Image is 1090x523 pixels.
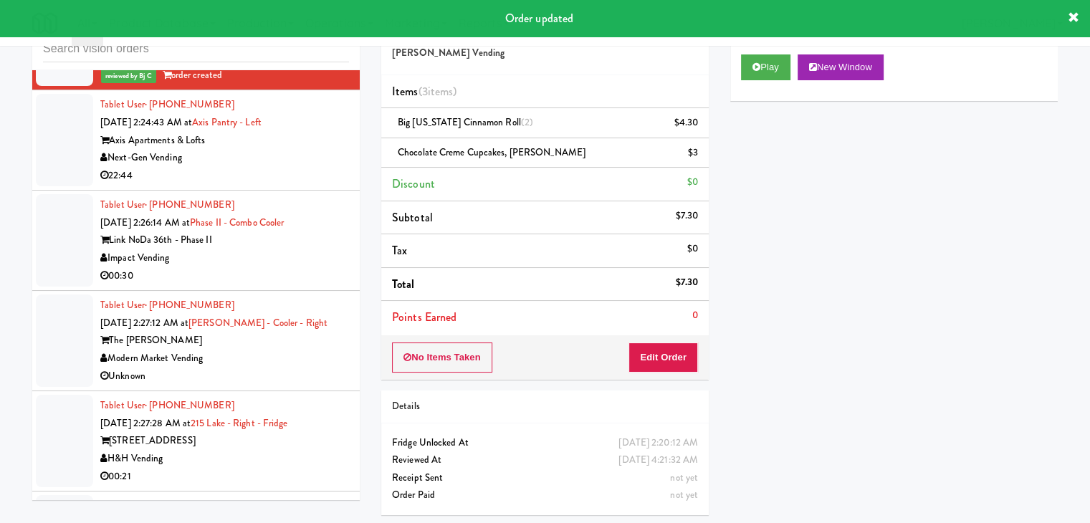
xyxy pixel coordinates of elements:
a: Tablet User· [PHONE_NUMBER] [100,398,234,412]
div: Order Paid [392,486,698,504]
a: 215 Lake - Right - Fridge [191,416,288,430]
a: Tablet User· [PHONE_NUMBER] [100,198,234,211]
span: · [PHONE_NUMBER] [145,97,234,111]
span: · [PHONE_NUMBER] [145,499,234,512]
div: Reviewed At [392,451,698,469]
div: $0 [687,173,698,191]
button: No Items Taken [392,342,492,373]
div: Unknown [100,368,349,385]
ng-pluralize: items [428,83,454,100]
span: order created [163,68,222,82]
div: 0 [692,307,698,325]
a: [PERSON_NAME] - Cooler - Right [188,316,328,330]
span: Big [US_STATE] Cinnamon Roll [398,115,533,129]
span: (3 ) [419,83,457,100]
button: Play [741,54,790,80]
span: reviewed by Bj C [101,69,156,83]
input: Search vision orders [43,36,349,62]
div: Link NoDa 36th - Phase II [100,231,349,249]
span: not yet [670,471,698,484]
div: $3 [688,144,698,162]
span: Tax [392,242,407,259]
span: Order updated [505,10,573,27]
span: · [PHONE_NUMBER] [145,198,234,211]
span: · [PHONE_NUMBER] [145,398,234,412]
div: [STREET_ADDRESS] [100,432,349,450]
div: Next-Gen Vending [100,149,349,167]
li: Tablet User· [PHONE_NUMBER][DATE] 2:26:14 AM atPhase II - Combo CoolerLink NoDa 36th - Phase IIIm... [32,191,360,291]
div: 00:30 [100,267,349,285]
div: H&H Vending [100,450,349,468]
div: $7.30 [676,274,699,292]
div: $7.30 [676,207,699,225]
span: Total [392,276,415,292]
li: Tablet User· [PHONE_NUMBER][DATE] 2:27:28 AM at215 Lake - Right - Fridge[STREET_ADDRESS]H&H Vendi... [32,391,360,491]
div: Fridge Unlocked At [392,434,698,452]
span: [DATE] 2:24:43 AM at [100,115,192,129]
div: 00:21 [100,468,349,486]
div: Modern Market Vending [100,350,349,368]
span: [DATE] 2:26:14 AM at [100,216,190,229]
div: Axis Apartments & Lofts [100,132,349,150]
span: Subtotal [392,209,433,226]
span: Points Earned [392,309,456,325]
span: Items [392,83,456,100]
div: Impact Vending [100,249,349,267]
div: $4.30 [674,114,699,132]
span: [DATE] 2:27:28 AM at [100,416,191,430]
div: The [PERSON_NAME] [100,332,349,350]
span: Chocolate Creme Cupcakes, [PERSON_NAME] [398,145,585,159]
span: (2) [521,115,533,129]
div: 22:44 [100,167,349,185]
li: Tablet User· [PHONE_NUMBER][DATE] 2:24:43 AM atAxis Pantry - LeftAxis Apartments & LoftsNext-Gen ... [32,90,360,191]
div: $0 [687,240,698,258]
li: Tablet User· [PHONE_NUMBER][DATE] 2:27:12 AM at[PERSON_NAME] - Cooler - RightThe [PERSON_NAME]Mod... [32,291,360,391]
div: Details [392,398,698,416]
a: Tablet User· [PHONE_NUMBER] [100,97,234,111]
h5: [PERSON_NAME] Vending [392,48,698,59]
span: · [PHONE_NUMBER] [145,298,234,312]
a: Tablet User· [PHONE_NUMBER] [100,298,234,312]
a: Tablet User· [PHONE_NUMBER] [100,499,234,512]
span: not yet [670,488,698,502]
div: Receipt Sent [392,469,698,487]
div: [DATE] 2:20:12 AM [618,434,698,452]
button: New Window [798,54,884,80]
a: Phase II - Combo Cooler [190,216,284,229]
span: Discount [392,176,435,192]
span: [DATE] 2:27:12 AM at [100,316,188,330]
button: Edit Order [628,342,698,373]
div: [DATE] 4:21:32 AM [618,451,698,469]
a: Axis Pantry - Left [192,115,262,129]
